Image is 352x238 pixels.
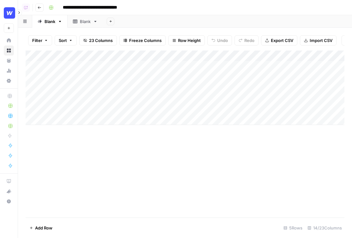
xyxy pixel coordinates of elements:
a: Blank [68,15,103,28]
span: Filter [32,37,42,44]
div: 14/23 Columns [305,223,344,233]
span: Redo [244,37,254,44]
button: Undo [207,35,232,45]
a: Home [4,35,14,45]
span: Add Row [35,225,52,231]
a: AirOps Academy [4,176,14,186]
span: Freeze Columns [129,37,162,44]
span: Sort [59,37,67,44]
button: Add Row [26,223,56,233]
div: Blank [45,18,55,25]
img: Webflow Logo [4,7,15,19]
button: Redo [235,35,259,45]
a: Blank [32,15,68,28]
button: Workspace: Webflow [4,5,14,21]
span: Row Height [178,37,201,44]
span: Undo [217,37,228,44]
button: 23 Columns [79,35,117,45]
button: Row Height [168,35,205,45]
span: Export CSV [271,37,293,44]
button: What's new? [4,186,14,196]
button: Freeze Columns [119,35,166,45]
a: Settings [4,76,14,86]
a: Your Data [4,56,14,66]
button: Sort [55,35,77,45]
div: Blank [80,18,91,25]
a: Usage [4,66,14,76]
span: 23 Columns [89,37,113,44]
button: Export CSV [261,35,297,45]
span: Import CSV [310,37,332,44]
button: Filter [28,35,52,45]
button: Help + Support [4,196,14,206]
div: 5 Rows [281,223,305,233]
button: Import CSV [300,35,337,45]
a: Browse [4,45,14,56]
